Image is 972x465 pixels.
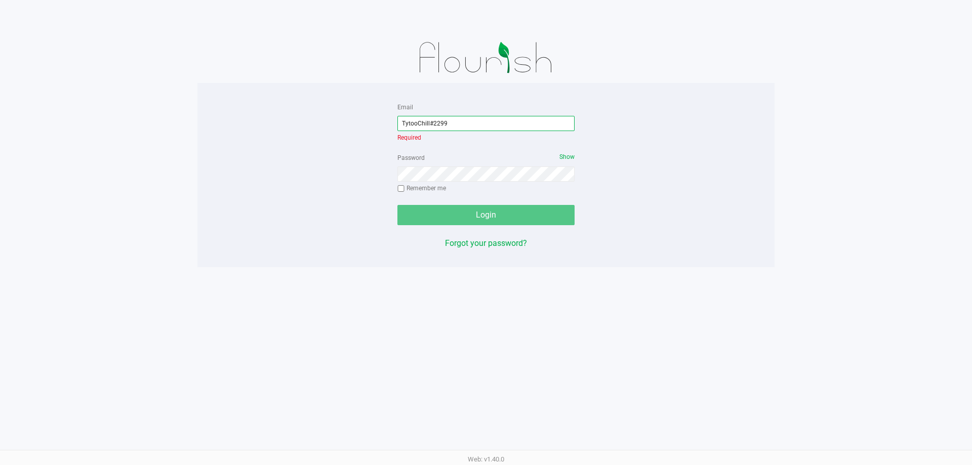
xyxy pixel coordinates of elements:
label: Password [397,153,425,162]
input: Remember me [397,185,404,192]
span: Web: v1.40.0 [468,455,504,463]
label: Email [397,103,413,112]
span: Required [397,134,421,141]
span: Show [559,153,575,160]
label: Remember me [397,184,446,193]
button: Forgot your password? [445,237,527,249]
